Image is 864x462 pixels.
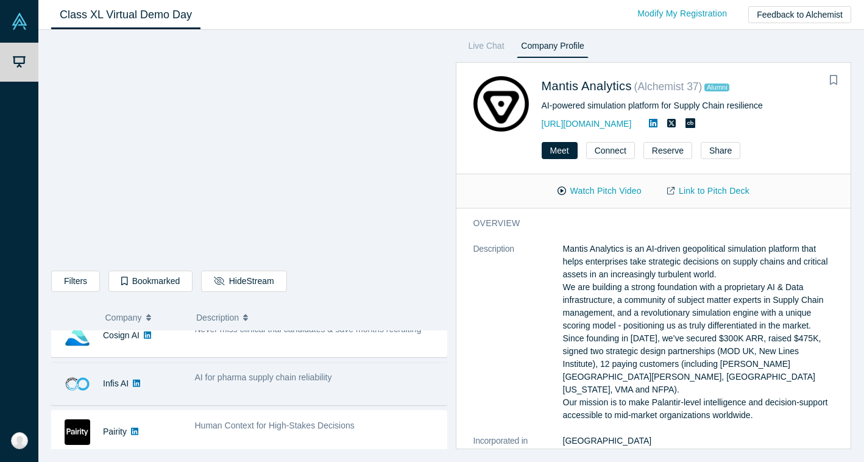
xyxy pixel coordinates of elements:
[195,324,422,334] span: Never miss clinical trial candidates & save months recruiting
[542,119,632,129] a: [URL][DOMAIN_NAME]
[825,72,842,89] button: Bookmark
[51,1,200,29] a: Class XL Virtual Demo Day
[105,305,184,330] button: Company
[643,142,692,159] button: Reserve
[473,435,563,460] dt: Incorporated in
[108,271,193,292] button: Bookmarked
[103,330,140,340] a: Cosign AI
[11,432,28,449] img: Emil Mamedov's Account
[563,243,834,422] p: Mantis Analytics is an AI-driven geopolitical simulation platform that helps enterprises take str...
[195,372,332,382] span: AI for pharma supply chain reliability
[473,217,817,230] h3: overview
[11,13,28,30] img: Alchemist Vault Logo
[51,271,100,292] button: Filters
[195,421,355,430] span: Human Context for High-Stakes Decisions
[65,371,90,397] img: Infis AI's Logo
[542,79,632,93] a: Mantis Analytics
[473,76,529,132] img: Mantis Analytics's Logo
[103,378,129,388] a: Infis AI
[748,6,851,23] button: Feedback to Alchemist
[103,427,127,436] a: Pairity
[704,84,729,91] span: Alumni
[545,180,654,202] button: Watch Pitch Video
[701,142,740,159] button: Share
[634,80,703,93] small: ( Alchemist 37 )
[105,305,142,330] span: Company
[196,305,439,330] button: Description
[65,323,90,349] img: Cosign AI's Logo
[196,305,239,330] span: Description
[65,419,90,445] img: Pairity's Logo
[201,271,286,292] button: HideStream
[473,243,563,435] dt: Description
[542,99,834,112] div: AI-powered simulation platform for Supply Chain resilience
[542,142,578,159] button: Meet
[464,38,509,58] a: Live Chat
[586,142,635,159] button: Connect
[52,40,447,261] iframe: Alchemist Class XL Demo Day: Vault
[625,3,740,24] a: Modify My Registration
[563,435,834,447] dd: [GEOGRAPHIC_DATA]
[517,38,588,58] a: Company Profile
[654,180,762,202] a: Link to Pitch Deck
